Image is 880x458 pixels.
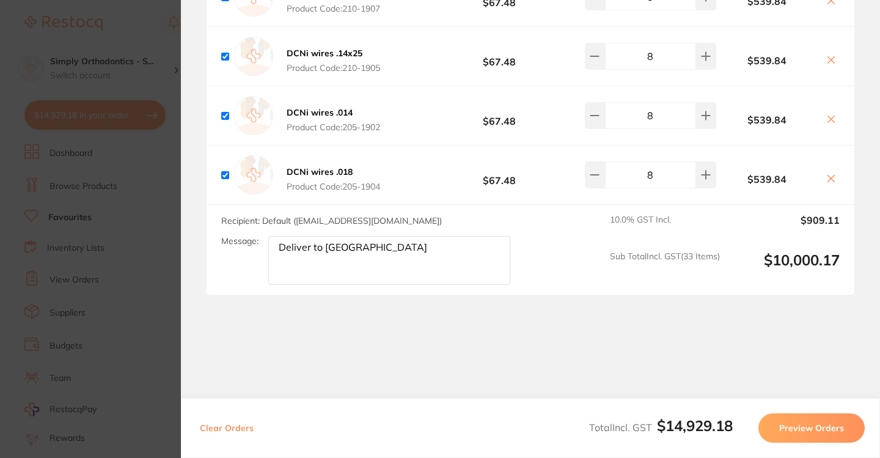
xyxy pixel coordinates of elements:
output: $909.11 [730,215,840,242]
label: Message: [221,236,258,246]
b: DCNi wires .14x25 [287,48,362,59]
b: $539.84 [716,114,818,125]
button: DCNi wires .014 Product Code:205-1902 [283,107,384,133]
button: DCNi wires .018 Product Code:205-1904 [283,166,384,192]
b: $539.84 [716,174,818,185]
button: Clear Orders [196,413,257,443]
button: Preview Orders [758,413,865,443]
span: Sub Total Incl. GST ( 33 Items) [610,251,720,285]
b: DCNi wires .014 [287,107,353,118]
textarea: Deliver to [GEOGRAPHIC_DATA] [268,236,510,285]
b: $539.84 [716,55,818,66]
span: Product Code: 210-1905 [287,63,380,73]
img: empty.jpg [234,37,273,76]
img: empty.jpg [234,96,273,135]
b: $67.48 [438,164,561,187]
span: Product Code: 205-1904 [287,182,380,191]
span: Recipient: Default ( [EMAIL_ADDRESS][DOMAIN_NAME] ) [221,215,442,226]
span: Product Code: 210-1907 [287,4,380,13]
span: Product Code: 205-1902 [287,122,380,132]
b: $67.48 [438,105,561,127]
span: 10.0 % GST Incl. [610,215,720,242]
output: $10,000.17 [730,251,840,285]
b: $14,929.18 [657,416,733,435]
img: empty.jpg [234,155,273,194]
button: DCNi wires .14x25 Product Code:210-1905 [283,48,384,73]
span: Total Incl. GST [589,421,733,434]
b: DCNi wires .018 [287,166,353,177]
b: $67.48 [438,45,561,68]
